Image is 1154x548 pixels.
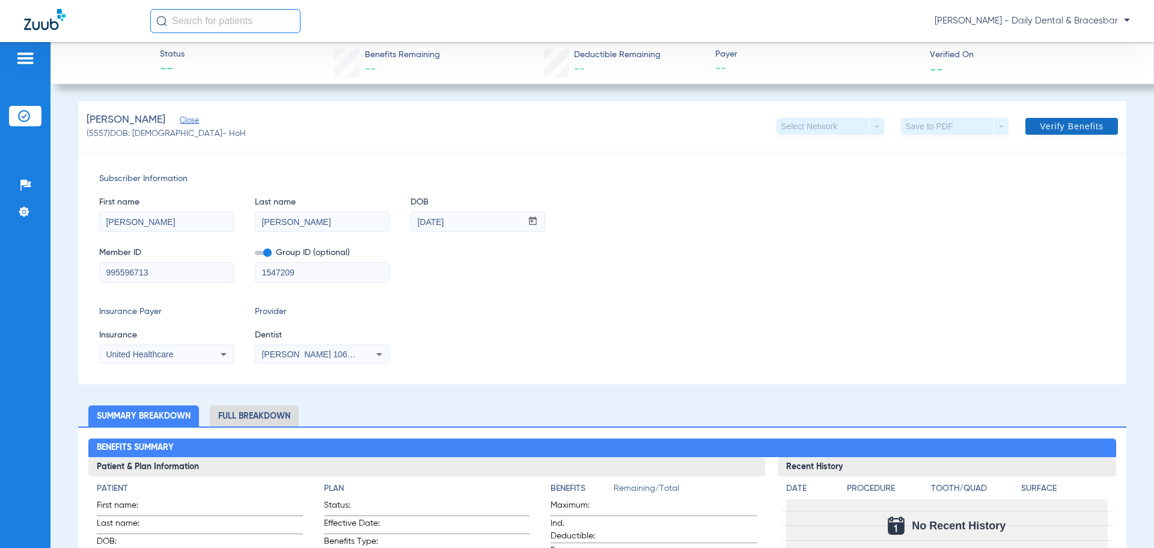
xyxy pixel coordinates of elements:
span: Ind. Deductible: [551,517,609,543]
img: hamburger-icon [16,51,35,66]
app-breakdown-title: Tooth/Quad [931,482,1017,499]
span: Remaining/Total [614,482,756,499]
h4: Patient [97,482,302,495]
img: Calendar [888,517,905,535]
app-breakdown-title: Procedure [847,482,927,499]
span: Group ID (optional) [255,247,389,259]
img: Search Icon [156,16,167,26]
li: Full Breakdown [210,405,299,426]
span: -- [160,61,185,78]
span: [PERSON_NAME] - Daily Dental & Bracesbar [935,15,1130,27]
app-breakdown-title: Benefits [551,482,614,499]
span: -- [365,64,376,75]
h4: Procedure [847,482,927,495]
span: Insurance Payer [99,306,234,318]
span: Verify Benefits [1040,122,1104,131]
img: Zuub Logo [24,9,66,30]
input: Search for patients [150,9,301,33]
h4: Tooth/Quad [931,482,1017,495]
span: Provider [255,306,389,318]
span: First name: [97,499,156,516]
h2: Benefits Summary [88,439,1116,458]
span: Status [160,48,185,61]
span: Last name: [97,517,156,534]
h4: Benefits [551,482,614,495]
span: First name [99,196,234,209]
span: Benefits Remaining [365,49,440,61]
span: -- [715,61,920,76]
span: Close [180,116,191,128]
h3: Recent History [778,457,1116,476]
span: -- [930,63,943,75]
span: (5557) DOB: [DEMOGRAPHIC_DATA] - HoH [87,128,246,140]
span: Deductible Remaining [574,49,661,61]
span: Member ID [99,247,234,259]
span: Effective Date: [324,517,383,534]
span: Verified On [930,49,1134,61]
span: Insurance [99,329,234,342]
h4: Date [786,482,837,495]
h4: Surface [1021,482,1107,495]
span: [PERSON_NAME] [87,112,165,128]
h3: Patient & Plan Information [88,457,765,476]
span: -- [574,64,585,75]
h4: Plan [324,482,530,495]
li: Summary Breakdown [88,405,199,426]
span: United Healthcare [106,349,173,359]
span: Dentist [255,329,389,342]
span: No Recent History [912,520,1006,532]
button: Verify Benefits [1025,118,1118,135]
iframe: Chat Widget [1094,490,1154,548]
span: [PERSON_NAME] 1063932010 [261,349,380,359]
span: Maximum: [551,499,609,516]
app-breakdown-title: Surface [1021,482,1107,499]
span: Last name [255,196,389,209]
span: Status: [324,499,383,516]
button: Open calendar [521,212,545,232]
span: DOB [411,196,545,209]
span: Subscriber Information [99,173,1105,185]
span: Payer [715,48,920,61]
app-breakdown-title: Date [786,482,837,499]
